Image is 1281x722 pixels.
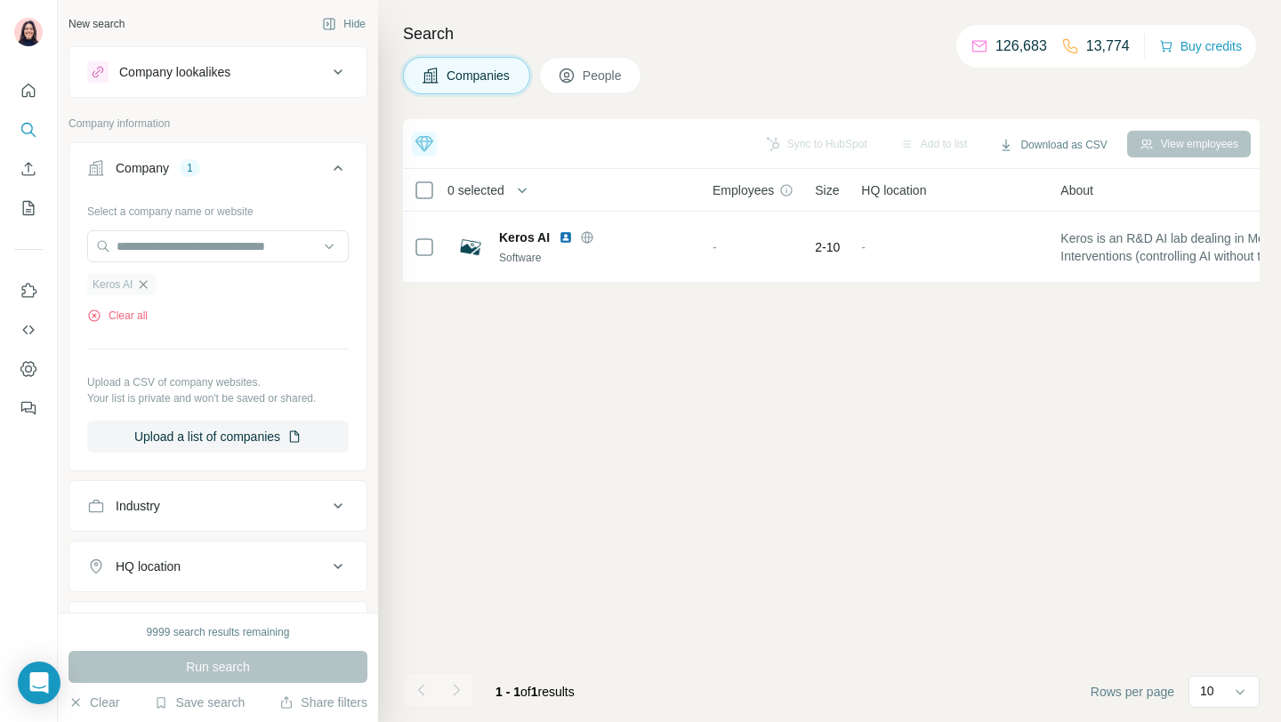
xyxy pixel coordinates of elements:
[1060,181,1093,199] span: About
[499,250,691,266] div: Software
[495,685,575,699] span: results
[87,421,349,453] button: Upload a list of companies
[713,240,717,254] span: -
[69,51,367,93] button: Company lookalikes
[713,181,774,199] span: Employees
[154,694,245,711] button: Save search
[995,36,1047,57] p: 126,683
[447,181,504,199] span: 0 selected
[69,545,367,588] button: HQ location
[14,275,43,307] button: Use Surfe on LinkedIn
[87,308,148,324] button: Clear all
[14,314,43,346] button: Use Surfe API
[14,18,43,46] img: Avatar
[87,374,349,390] p: Upload a CSV of company websites.
[14,75,43,107] button: Quick start
[14,192,43,224] button: My lists
[403,21,1260,46] h4: Search
[119,63,230,81] div: Company lookalikes
[1159,34,1242,59] button: Buy credits
[456,233,485,261] img: Logo of Keros AI
[861,181,926,199] span: HQ location
[68,116,367,132] p: Company information
[87,390,349,406] p: Your list is private and won't be saved or shared.
[93,277,133,293] span: Keros AI
[68,16,125,32] div: New search
[861,240,866,254] span: -
[69,147,367,197] button: Company1
[14,353,43,385] button: Dashboard
[1200,682,1214,700] p: 10
[499,229,550,246] span: Keros AI
[69,485,367,527] button: Industry
[1086,36,1130,57] p: 13,774
[310,11,378,37] button: Hide
[87,197,349,220] div: Select a company name or website
[14,153,43,185] button: Enrich CSV
[279,694,367,711] button: Share filters
[559,230,573,245] img: LinkedIn logo
[447,67,512,84] span: Companies
[815,238,840,256] span: 2-10
[14,392,43,424] button: Feedback
[495,685,520,699] span: 1 - 1
[18,662,60,704] div: Open Intercom Messenger
[815,181,839,199] span: Size
[147,624,290,640] div: 9999 search results remaining
[14,114,43,146] button: Search
[68,694,119,711] button: Clear
[116,497,160,515] div: Industry
[531,685,538,699] span: 1
[520,685,531,699] span: of
[69,606,367,648] button: Annual revenue ($)
[116,558,181,575] div: HQ location
[116,159,169,177] div: Company
[583,67,624,84] span: People
[987,132,1119,158] button: Download as CSV
[1091,683,1174,701] span: Rows per page
[180,160,200,176] div: 1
